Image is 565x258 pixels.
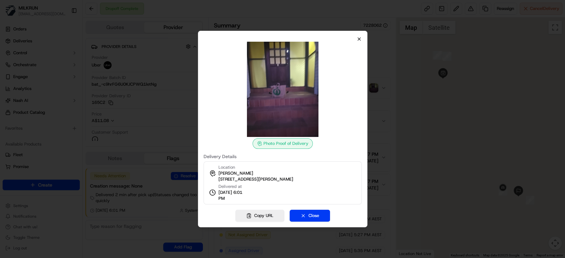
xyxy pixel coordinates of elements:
div: Photo Proof of Delivery [253,138,313,149]
label: Delivery Details [203,154,361,159]
span: [STREET_ADDRESS][PERSON_NAME] [218,176,293,182]
span: [PERSON_NAME] [218,170,253,176]
span: Delivered at [218,184,249,190]
span: Location [218,164,235,170]
button: Close [290,210,330,222]
span: [DATE] 6:01 PM [218,190,249,201]
img: photo_proof_of_delivery image [235,42,330,137]
button: Copy URL [235,210,284,222]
